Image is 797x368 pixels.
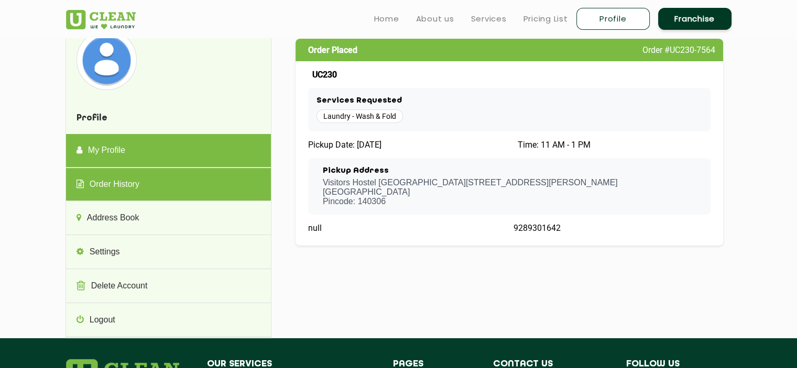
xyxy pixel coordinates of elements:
a: Order History [66,168,271,202]
span: Order Placed [308,45,357,55]
a: Franchise [658,8,732,30]
span: Pickup Date: [DATE] [308,140,381,150]
a: My Profile [66,134,271,168]
h3: Services Requested [316,96,703,106]
p: Visitors Hostel [GEOGRAPHIC_DATA][STREET_ADDRESS][PERSON_NAME][GEOGRAPHIC_DATA] Pincode: 140306 [323,178,703,206]
span: Time: 11 AM - 1 PM [518,140,591,150]
a: Services [471,13,507,25]
a: Address Book [66,202,271,235]
h3: Pickup Address [323,166,703,176]
h4: Profile [66,103,271,134]
a: Home [374,13,399,25]
a: About us [416,13,454,25]
span: Order #UC230-7564 [642,45,715,55]
a: Delete Account [66,270,271,303]
span: 9289301642 [514,223,561,233]
img: UClean Laundry and Dry Cleaning [66,10,136,29]
a: Logout [66,304,271,337]
a: Profile [576,8,650,30]
a: Settings [66,236,271,269]
img: avatardefault_92824.png [79,32,134,87]
span: Laundry - Wash & Fold [316,109,403,123]
span: UC230 [312,70,337,80]
a: Pricing List [523,13,568,25]
span: null [308,223,322,233]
